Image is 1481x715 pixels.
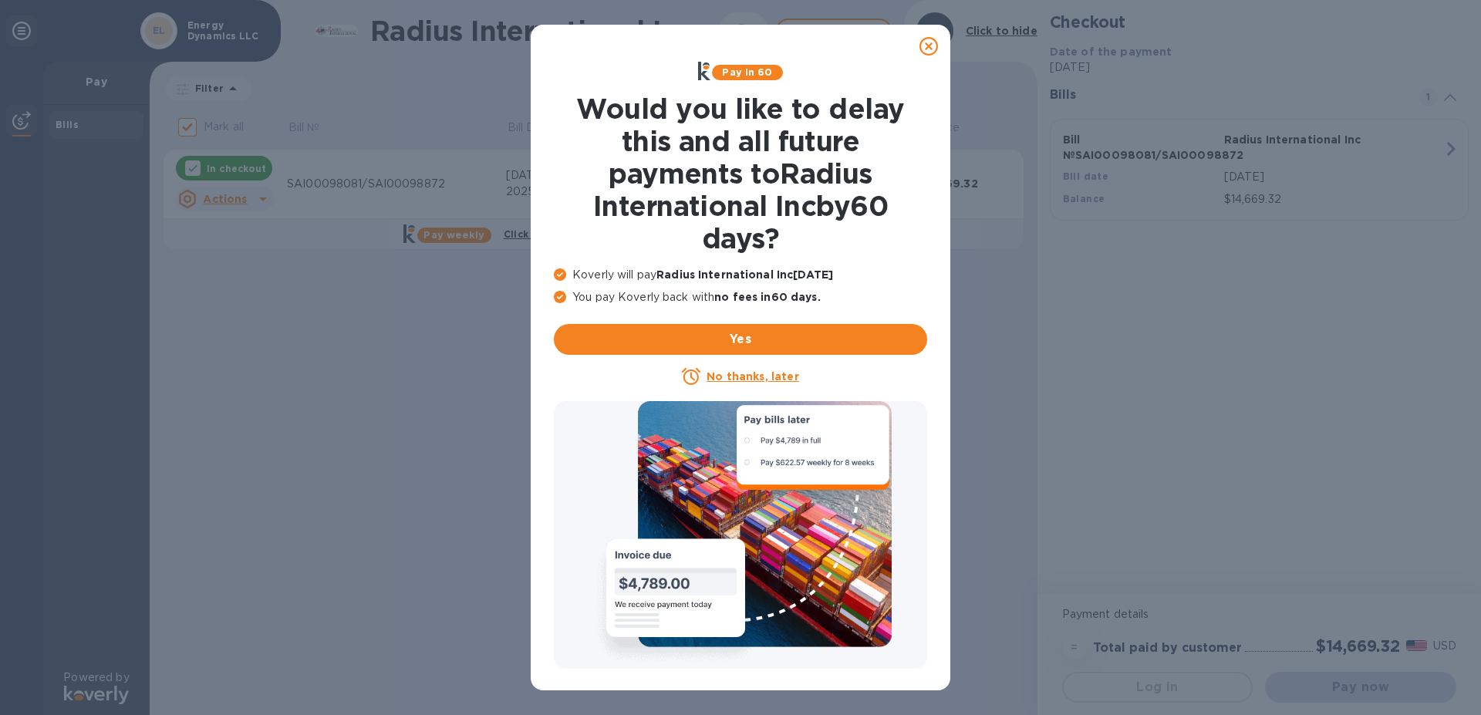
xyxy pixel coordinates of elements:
b: Radius International Inc [DATE] [656,268,833,281]
button: Yes [554,324,927,355]
h1: Would you like to delay this and all future payments to Radius International Inc by 60 days ? [554,93,927,255]
b: no fees in 60 days . [714,291,820,303]
b: Pay in 60 [722,66,772,78]
span: Yes [566,330,915,349]
p: Koverly will pay [554,267,927,283]
p: You pay Koverly back with [554,289,927,305]
u: No thanks, later [707,370,798,383]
